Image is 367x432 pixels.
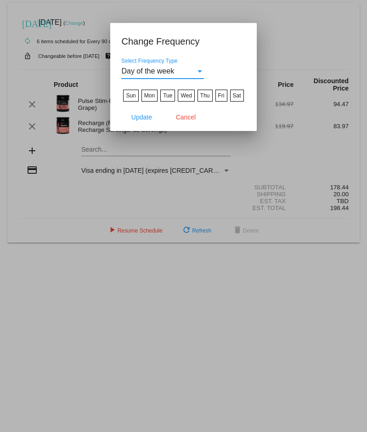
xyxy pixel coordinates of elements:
[215,90,227,102] label: Fri
[121,109,162,125] button: Update
[198,90,213,102] label: Thu
[178,90,194,102] label: Wed
[165,109,206,125] button: Cancel
[121,67,174,75] span: Day of the week
[131,114,152,121] span: Update
[230,90,244,102] label: Sat
[160,90,175,102] label: Tue
[121,67,204,75] mat-select: Select Frequency Type
[123,90,138,102] label: Sun
[176,114,196,121] span: Cancel
[121,34,245,49] h1: Change Frequency
[141,90,158,102] label: Mon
